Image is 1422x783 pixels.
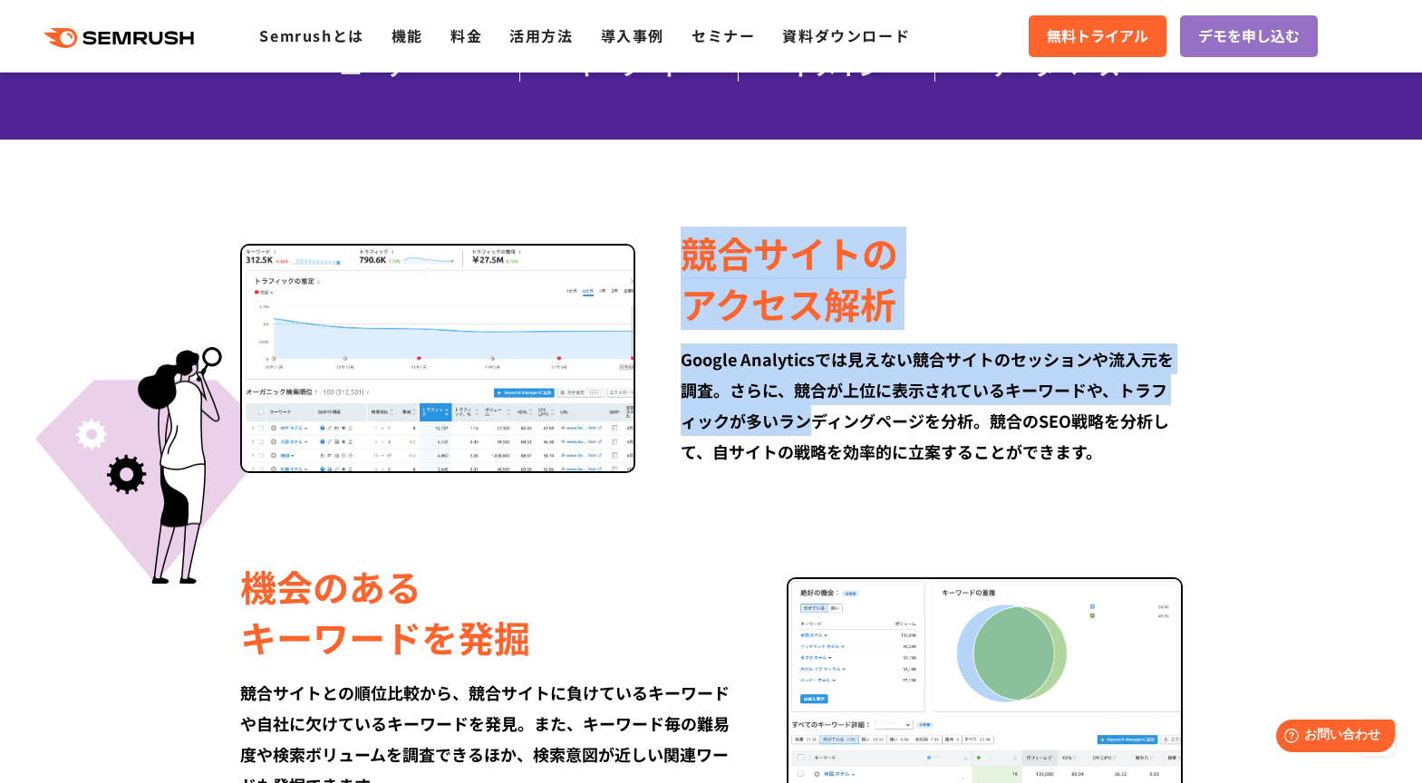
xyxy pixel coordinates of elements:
[681,227,1182,329] div: 競合サイトの アクセス解析
[1198,24,1300,48] span: デモを申し込む
[692,24,755,46] a: セミナー
[509,24,573,46] a: 活用方法
[681,343,1182,467] div: Google Analyticsでは見えない競合サイトのセッションや流入元を調査。さらに、競合が上位に表示されているキーワードや、トラフィックが多いランディングページを分析。競合のSEO戦略を分...
[782,24,910,46] a: 資料ダウンロード
[450,24,482,46] a: 料金
[601,24,664,46] a: 導入事例
[1261,712,1402,763] iframe: Help widget launcher
[1180,15,1318,57] a: デモを申し込む
[259,24,363,46] a: Semrushとは
[1029,15,1166,57] a: 無料トライアル
[1047,24,1148,48] span: 無料トライアル
[392,24,423,46] a: 機能
[240,561,741,662] div: 機会のある キーワードを発掘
